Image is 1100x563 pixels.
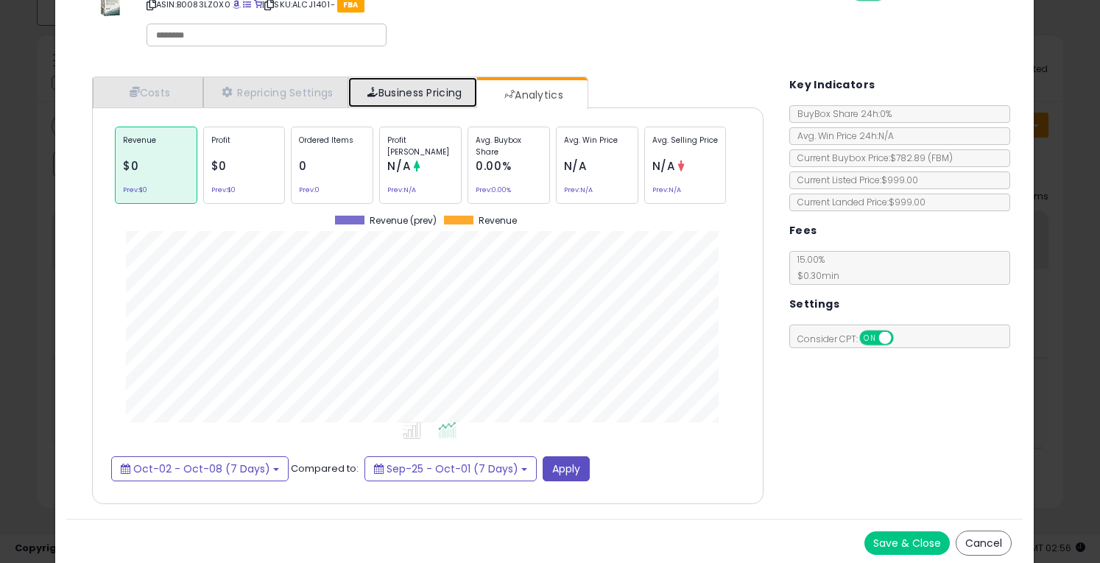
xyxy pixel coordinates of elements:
span: ON [861,332,879,344]
p: Avg. Buybox Share [476,135,542,157]
span: 0 [299,158,307,174]
button: Apply [543,456,590,481]
span: N/A [652,158,675,174]
span: Revenue (prev) [370,216,437,226]
button: Cancel [956,531,1012,556]
p: Avg. Win Price [564,135,630,157]
span: Current Landed Price: $999.00 [790,196,926,208]
span: 15.00 % [790,253,839,282]
a: Repricing Settings [203,77,349,107]
a: Business Pricing [348,77,477,107]
span: 0.00% [476,158,511,174]
h5: Key Indicators [789,76,875,94]
span: Consider CPT: [790,333,913,345]
small: Prev: $0 [123,188,147,192]
span: Sep-25 - Oct-01 (7 Days) [387,461,518,476]
span: Current Listed Price: $999.00 [790,174,918,186]
span: N/A [387,158,410,174]
p: Profit [PERSON_NAME] [387,135,454,157]
small: Prev: 0 [299,188,320,192]
span: Current Buybox Price: [790,152,953,164]
h5: Settings [789,295,839,314]
p: Ordered Items [299,135,365,157]
span: $0 [123,158,138,174]
small: Prev: N/A [564,188,593,192]
small: Prev: N/A [652,188,681,192]
small: Prev: 0.00% [476,188,511,192]
button: Save & Close [864,531,950,555]
span: $782.89 [890,152,953,164]
p: Profit [211,135,278,157]
span: ( FBM ) [928,152,953,164]
h5: Fees [789,222,817,240]
span: $0 [211,158,227,174]
span: N/A [564,158,587,174]
a: Analytics [477,80,586,110]
span: $0.30 min [790,269,839,282]
span: Avg. Win Price 24h: N/A [790,130,894,142]
span: BuyBox Share 24h: 0% [790,107,892,120]
p: Avg. Selling Price [652,135,719,157]
small: Prev: $0 [211,188,236,192]
p: Revenue [123,135,189,157]
span: Compared to: [291,461,359,475]
span: OFF [891,332,914,344]
span: Oct-02 - Oct-08 (7 Days) [133,461,270,476]
a: Costs [93,77,203,107]
span: Revenue [479,216,517,226]
small: Prev: N/A [387,188,416,192]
